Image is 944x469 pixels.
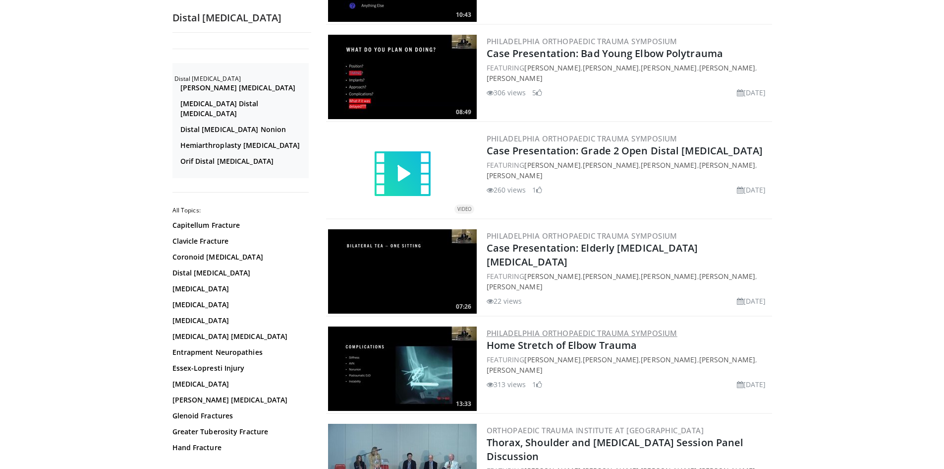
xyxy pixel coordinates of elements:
a: Hand Fracture [172,443,306,453]
li: 306 views [487,87,526,98]
div: FEATURING , , , , [487,160,770,181]
a: [PERSON_NAME] [524,160,580,170]
a: [PERSON_NAME] [MEDICAL_DATA] [172,395,306,405]
a: Philadelphia Orthopaedic Trauma Symposium [487,134,677,143]
a: Home Stretch of Elbow Trauma [487,338,637,352]
img: d0e4f918-ce73-4d60-9168-dfcc6753585a.300x170_q85_crop-smart_upscale.jpg [328,35,477,119]
a: [PERSON_NAME] [583,63,639,72]
a: Capitellum Fracture [172,220,306,230]
li: [DATE] [737,185,766,195]
a: Case Presentation: Elderly [MEDICAL_DATA] [MEDICAL_DATA] [487,241,698,268]
a: Humeral Shaft Fracture [172,459,306,469]
li: [DATE] [737,296,766,306]
a: [PERSON_NAME] [487,282,543,291]
img: 1df97e8f-41e2-4275-9716-7eeb5d52debe.300x170_q85_crop-smart_upscale.jpg [328,327,477,411]
a: [PERSON_NAME] [699,160,755,170]
a: [PERSON_NAME] [487,365,543,375]
a: [PERSON_NAME] [699,271,755,281]
a: [PERSON_NAME] [583,271,639,281]
a: Greater Tuberosity Fracture [172,427,306,437]
a: Glenoid Fractures [172,411,306,421]
a: Case Presentation: Grade 2 Open Distal [MEDICAL_DATA] [487,144,763,157]
a: 08:49 [328,35,477,119]
li: [DATE] [737,379,766,390]
h2: Distal [MEDICAL_DATA] [172,11,311,24]
a: 13:33 [328,327,477,411]
a: [PERSON_NAME] [583,355,639,364]
a: Thorax, Shoulder and [MEDICAL_DATA] Session Panel Discussion [487,436,744,463]
a: Essex-Lopresti Injury [172,363,306,373]
img: video.svg [373,144,432,204]
a: [PERSON_NAME] [524,63,580,72]
h2: All Topics: [172,206,309,214]
a: Philadelphia Orthopaedic Trauma Symposium [487,36,677,46]
li: 5 [532,87,542,98]
a: [MEDICAL_DATA] [MEDICAL_DATA] [172,332,306,341]
a: [MEDICAL_DATA] [172,316,306,326]
a: [PERSON_NAME] [641,355,697,364]
a: [PERSON_NAME] [699,355,755,364]
a: [PERSON_NAME] [641,63,697,72]
small: VIDEO [457,206,471,212]
li: 313 views [487,379,526,390]
h2: Distal [MEDICAL_DATA] [174,75,309,83]
a: [PERSON_NAME] [699,63,755,72]
a: [PERSON_NAME] [641,160,697,170]
div: FEATURING , , , , [487,354,770,375]
li: 1 [532,379,542,390]
a: Philadelphia Orthopaedic Trauma Symposium [487,328,677,338]
a: Distal [MEDICAL_DATA] [172,268,306,278]
div: FEATURING , , , , [487,63,770,83]
span: 08:49 [453,108,474,117]
a: [PERSON_NAME] [487,73,543,83]
a: [MEDICAL_DATA] [172,379,306,389]
a: [MEDICAL_DATA] Distal [MEDICAL_DATA] [180,99,306,119]
li: 1 [532,185,542,195]
a: Hemiarthroplasty [MEDICAL_DATA] [180,140,306,150]
a: [PERSON_NAME] [524,271,580,281]
a: [MEDICAL_DATA] [172,284,306,294]
span: 07:26 [453,302,474,311]
a: Clavicle Fracture [172,236,306,246]
a: [PERSON_NAME] [MEDICAL_DATA] [180,83,306,93]
span: 10:43 [453,10,474,19]
li: 260 views [487,185,526,195]
li: 22 views [487,296,522,306]
img: cd08386e-45cf-4e83-8cc1-f7f318287396.300x170_q85_crop-smart_upscale.jpg [328,229,477,314]
a: [PERSON_NAME] [487,171,543,180]
div: FEATURING , , , , [487,271,770,292]
a: [PERSON_NAME] [583,160,639,170]
a: Orif Distal [MEDICAL_DATA] [180,156,306,166]
a: 07:26 [328,229,477,314]
li: [DATE] [737,87,766,98]
a: Entrapment Neuropathies [172,347,306,357]
a: [PERSON_NAME] [641,271,697,281]
a: VIDEO [328,144,477,204]
a: [PERSON_NAME] [524,355,580,364]
a: [MEDICAL_DATA] [172,300,306,310]
a: Distal [MEDICAL_DATA] Nonion [180,125,306,134]
a: Case Presentation: Bad Young Elbow Polytrauma [487,47,723,60]
a: Coronoid [MEDICAL_DATA] [172,252,306,262]
span: 13:33 [453,400,474,408]
a: Orthopaedic Trauma Institute at [GEOGRAPHIC_DATA] [487,425,704,435]
a: Philadelphia Orthopaedic Trauma Symposium [487,231,677,241]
